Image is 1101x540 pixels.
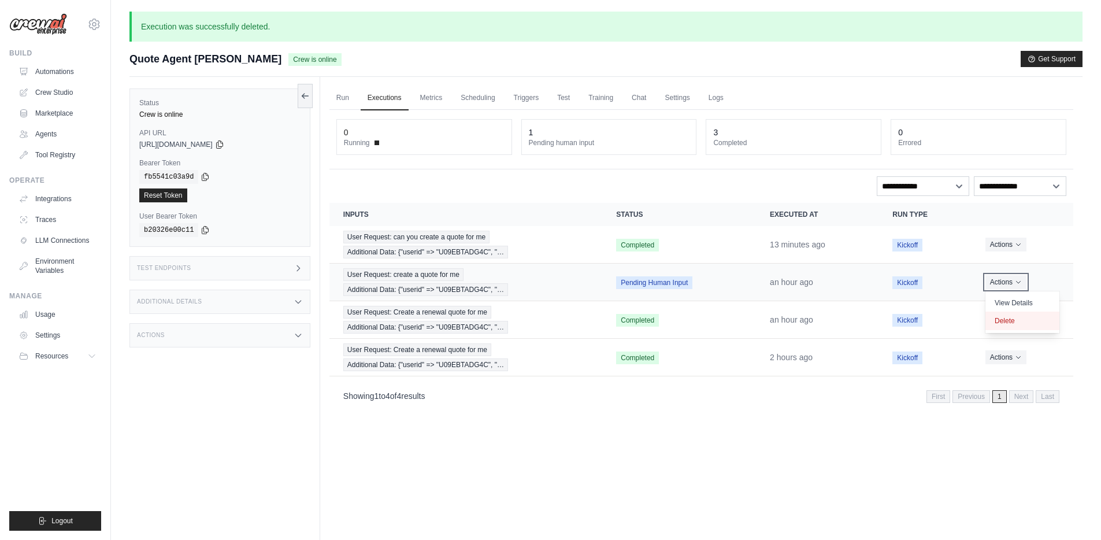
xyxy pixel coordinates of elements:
a: Triggers [507,86,546,110]
a: Scheduling [454,86,502,110]
span: Next [1009,390,1034,403]
span: Quote Agent [PERSON_NAME] [129,51,281,67]
time: September 13, 2025 at 19:37 PDT [770,353,813,362]
a: LLM Connections [14,231,101,250]
span: User Request: can you create a quote for me [343,231,490,243]
a: Chat [625,86,653,110]
div: 0 [344,127,349,138]
code: b20326e00c11 [139,223,198,237]
span: First [926,390,950,403]
time: September 13, 2025 at 20:59 PDT [770,240,825,249]
span: 4 [385,391,390,401]
img: Logo [9,13,67,35]
a: Settings [14,326,101,345]
a: Run [329,86,356,110]
nav: Pagination [926,390,1059,403]
th: Executed at [756,203,878,226]
a: Logs [702,86,731,110]
span: Additional Data: {"userid" => "U09EBTADG4C", "… [343,358,508,371]
div: Operate [9,176,101,185]
dt: Completed [713,138,874,147]
span: Running [344,138,370,147]
span: Completed [616,239,659,251]
a: Automations [14,62,101,81]
span: Kickoff [892,352,922,364]
a: Settings [658,86,696,110]
span: User Request: create a quote for me [343,268,464,281]
p: Execution was successfully deleted. [129,12,1083,42]
span: Additional Data: {"userid" => "U09EBTADG4C", "… [343,283,508,296]
a: View Details [985,294,1059,312]
a: View execution details for User Request [343,343,588,371]
label: Bearer Token [139,158,301,168]
th: Inputs [329,203,602,226]
label: API URL [139,128,301,138]
section: Crew executions table [329,203,1073,410]
a: Training [581,86,620,110]
h3: Test Endpoints [137,265,191,272]
a: Marketplace [14,104,101,123]
dt: Errored [898,138,1059,147]
span: Completed [616,314,659,327]
span: Kickoff [892,276,922,289]
code: fb5541c03a9d [139,170,198,184]
a: Test [550,86,577,110]
a: View execution details for User Request [343,231,588,258]
time: September 13, 2025 at 20:06 PDT [770,315,813,324]
th: Run Type [878,203,971,226]
nav: Pagination [329,381,1073,410]
button: Delete [985,312,1059,330]
span: Completed [616,352,659,364]
span: Logout [51,516,73,526]
div: Manage [9,291,101,301]
div: Crew is online [139,110,301,119]
a: Reset Token [139,188,187,202]
a: View execution details for User Request [343,306,588,334]
label: User Bearer Token [139,212,301,221]
button: Resources [14,347,101,365]
span: Crew is online [288,53,341,66]
div: 3 [713,127,718,138]
th: Status [602,203,756,226]
span: Kickoff [892,314,922,327]
span: 1 [992,390,1007,403]
button: Get Support [1021,51,1083,67]
button: Logout [9,511,101,531]
a: Metrics [413,86,450,110]
p: Showing to of results [343,390,425,402]
a: Crew Studio [14,83,101,102]
a: View execution details for User Request [343,268,588,296]
dt: Pending human input [529,138,689,147]
span: Previous [952,390,990,403]
button: Actions for execution [985,275,1026,289]
h3: Additional Details [137,298,202,305]
h3: Actions [137,332,165,339]
span: Kickoff [892,239,922,251]
a: Executions [361,86,409,110]
a: Environment Variables [14,252,101,280]
span: 4 [396,391,401,401]
span: [URL][DOMAIN_NAME] [139,140,213,149]
span: Additional Data: {"userid" => "U09EBTADG4C", "… [343,246,508,258]
div: Build [9,49,101,58]
label: Status [139,98,301,108]
button: Actions for execution [985,350,1026,364]
div: 0 [898,127,903,138]
span: Pending Human Input [616,276,692,289]
span: Additional Data: {"userid" => "U09EBTADG4C", "… [343,321,508,334]
a: Traces [14,210,101,229]
time: September 13, 2025 at 20:11 PDT [770,278,813,287]
a: Usage [14,305,101,324]
button: Actions for execution [985,238,1026,251]
a: Agents [14,125,101,143]
div: 1 [529,127,533,138]
span: Last [1036,390,1059,403]
span: User Request: Create a renewal quote for me [343,306,491,319]
a: Tool Registry [14,146,101,164]
span: User Request: Create a renewal quote for me [343,343,491,356]
a: Integrations [14,190,101,208]
span: 1 [375,391,379,401]
span: Resources [35,352,68,361]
